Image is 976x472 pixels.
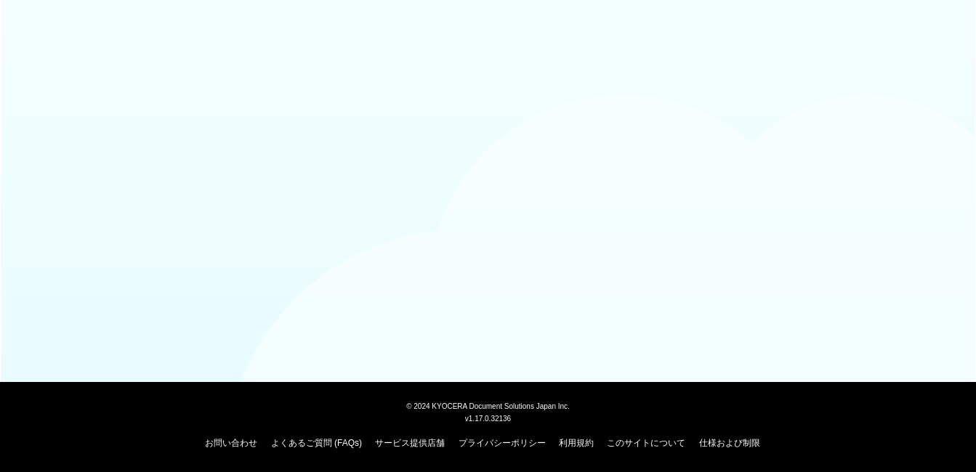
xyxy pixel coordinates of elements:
a: 利用規約 [559,438,594,448]
a: プライバシーポリシー [459,438,546,448]
span: © 2024 KYOCERA Document Solutions Japan Inc. [406,401,570,410]
a: 仕様および制限 [699,438,760,448]
a: お問い合わせ [205,438,257,448]
a: このサイトについて [607,438,685,448]
span: v1.17.0.32136 [465,414,511,423]
a: サービス提供店舗 [375,438,445,448]
a: よくあるご質問 (FAQs) [271,438,362,448]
